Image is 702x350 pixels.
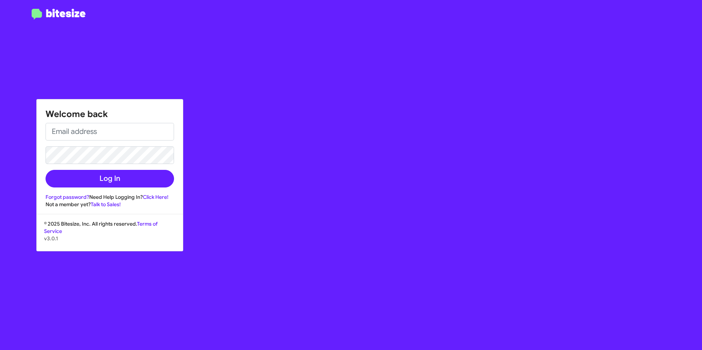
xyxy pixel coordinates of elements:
button: Log In [46,170,174,187]
div: Need Help Logging In? [46,193,174,201]
a: Talk to Sales! [91,201,121,208]
a: Terms of Service [44,220,158,234]
a: Click Here! [143,194,169,200]
div: © 2025 Bitesize, Inc. All rights reserved. [37,220,183,251]
div: Not a member yet? [46,201,174,208]
a: Forgot password? [46,194,89,200]
input: Email address [46,123,174,141]
p: v3.0.1 [44,235,175,242]
h1: Welcome back [46,108,174,120]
